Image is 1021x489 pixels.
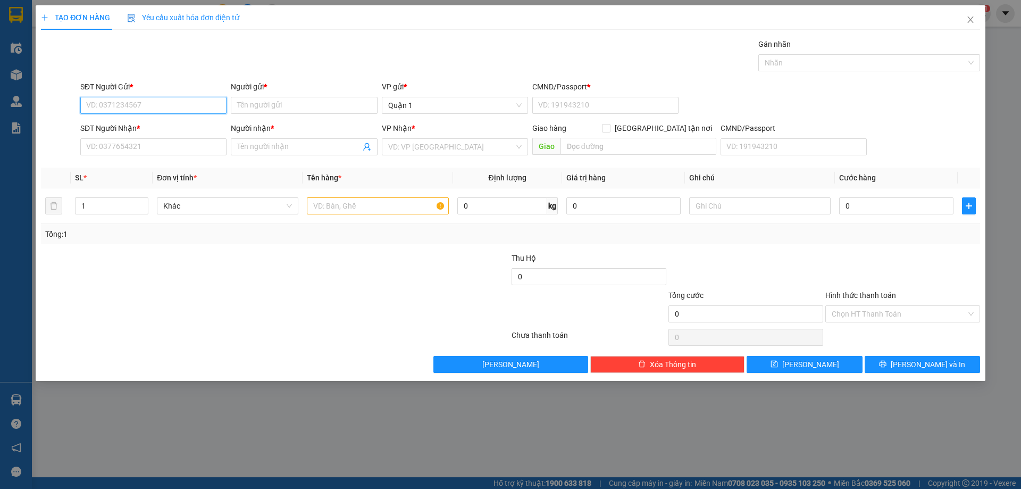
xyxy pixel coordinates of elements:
[771,360,778,369] span: save
[825,291,896,300] label: Hình thức thanh toán
[891,359,965,370] span: [PERSON_NAME] và In
[363,143,371,151] span: user-add
[231,81,377,93] div: Người gửi
[879,360,886,369] span: printer
[45,197,62,214] button: delete
[433,356,588,373] button: [PERSON_NAME]
[782,359,839,370] span: [PERSON_NAME]
[610,122,716,134] span: [GEOGRAPHIC_DATA] tận nơi
[41,13,110,22] span: TẠO ĐƠN HÀNG
[685,168,835,188] th: Ghi chú
[963,202,975,210] span: plus
[80,81,227,93] div: SĐT Người Gửi
[560,138,716,155] input: Dọc đường
[127,14,136,22] img: icon
[80,122,227,134] div: SĐT Người Nhận
[758,40,791,48] label: Gán nhãn
[721,122,867,134] div: CMND/Passport
[956,5,985,35] button: Close
[75,173,83,182] span: SL
[482,359,539,370] span: [PERSON_NAME]
[962,197,976,214] button: plus
[512,254,536,262] span: Thu Hộ
[532,124,566,132] span: Giao hàng
[41,14,48,21] span: plus
[127,13,239,22] span: Yêu cầu xuất hóa đơn điện tử
[382,81,528,93] div: VP gửi
[231,122,377,134] div: Người nhận
[590,356,745,373] button: deleteXóa Thông tin
[966,15,975,24] span: close
[638,360,646,369] span: delete
[865,356,980,373] button: printer[PERSON_NAME] và In
[388,97,522,113] span: Quận 1
[747,356,862,373] button: save[PERSON_NAME]
[157,173,197,182] span: Đơn vị tính
[650,359,696,370] span: Xóa Thông tin
[163,198,292,214] span: Khác
[382,124,412,132] span: VP Nhận
[307,197,448,214] input: VD: Bàn, Ghế
[489,173,526,182] span: Định lượng
[566,173,606,182] span: Giá trị hàng
[839,173,876,182] span: Cước hàng
[689,197,831,214] input: Ghi Chú
[668,291,704,300] span: Tổng cước
[532,138,560,155] span: Giao
[547,197,558,214] span: kg
[566,197,681,214] input: 0
[532,81,679,93] div: CMND/Passport
[307,173,341,182] span: Tên hàng
[510,329,667,348] div: Chưa thanh toán
[45,228,394,240] div: Tổng: 1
